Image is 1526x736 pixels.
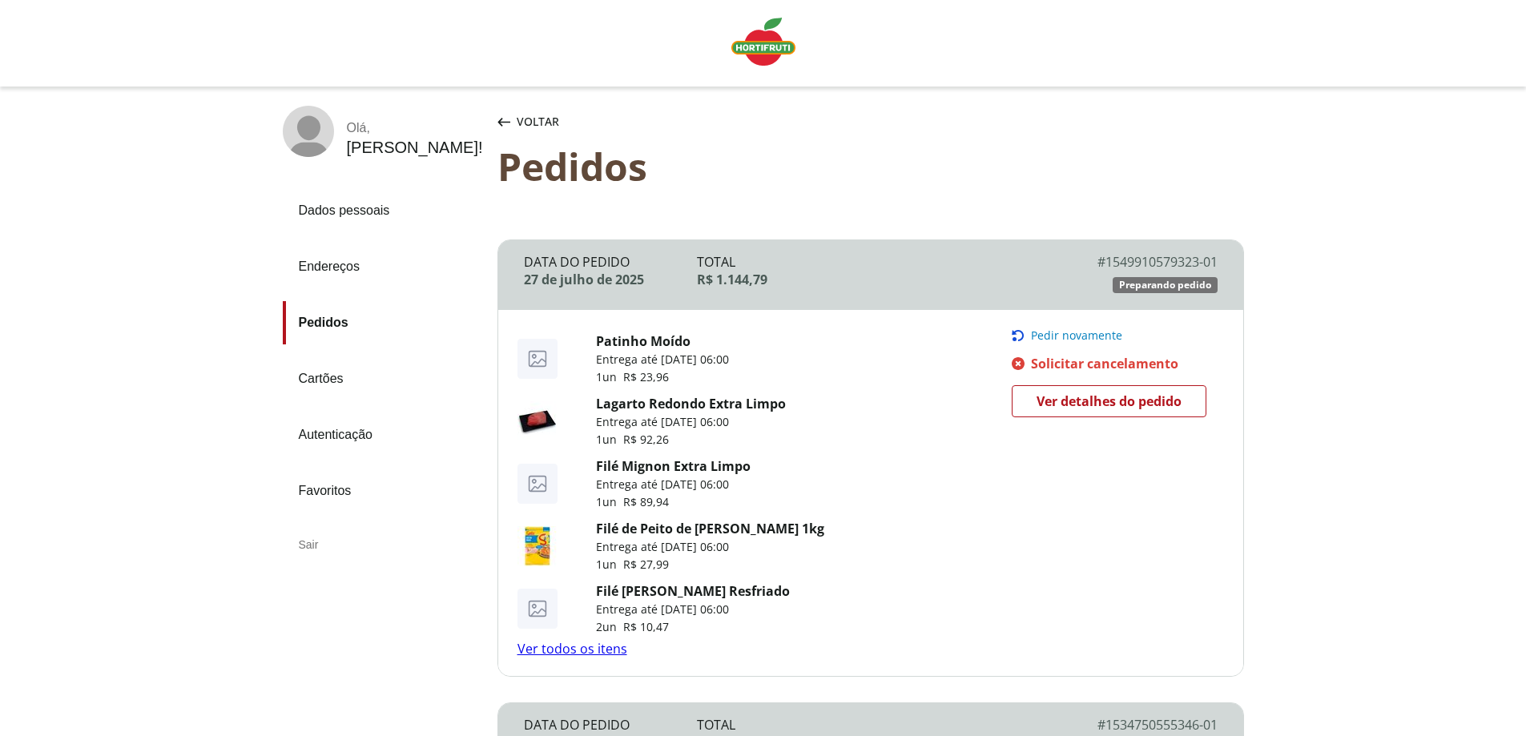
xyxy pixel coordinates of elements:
[1037,389,1182,413] span: Ver detalhes do pedido
[524,271,698,288] div: 27 de julho de 2025
[596,539,824,555] p: Entrega até [DATE] 06:00
[283,413,485,456] a: Autenticação
[623,619,669,634] span: R$ 10,47
[1012,355,1217,372] a: Solicitar cancelamento
[596,520,824,537] a: Filé de Peito de [PERSON_NAME] 1kg
[497,144,1244,188] div: Pedidos
[283,245,485,288] a: Endereços
[697,271,1044,288] div: R$ 1.144,79
[283,189,485,232] a: Dados pessoais
[697,253,1044,271] div: Total
[596,414,786,430] p: Entrega até [DATE] 06:00
[283,469,485,513] a: Favoritos
[596,601,790,617] p: Entrega até [DATE] 06:00
[1012,329,1217,342] button: Pedir novamente
[517,589,558,629] img: Filé Mignon Suíno Resfriado
[623,494,669,509] span: R$ 89,94
[596,395,786,412] a: Lagarto Redondo Extra Limpo
[1119,279,1211,292] span: Preparando pedido
[283,525,485,564] div: Sair
[347,121,483,135] div: Olá ,
[1044,716,1218,734] div: # 1534750555346-01
[524,253,698,271] div: Data do Pedido
[596,494,623,509] span: 1 un
[596,352,729,368] p: Entrega até [DATE] 06:00
[1031,355,1178,372] span: Solicitar cancelamento
[517,401,558,441] img: Lagarto Redondo Extra Limpo
[596,477,751,493] p: Entrega até [DATE] 06:00
[623,557,669,572] span: R$ 27,99
[517,640,627,658] a: Ver todos os itens
[596,332,691,350] a: Patinho Moído
[596,582,790,600] a: Filé [PERSON_NAME] Resfriado
[596,369,623,384] span: 1 un
[517,339,558,379] img: Patinho Moído
[494,106,562,138] button: Voltar
[725,11,802,75] a: Logo
[623,369,669,384] span: R$ 23,96
[517,526,558,566] img: Filé de peito de frango Sadia 1kg
[283,301,485,344] a: Pedidos
[517,464,558,504] img: Filé Mignon Extra Limpo
[517,114,559,130] span: Voltar
[697,716,1044,734] div: Total
[347,139,483,157] div: [PERSON_NAME] !
[1012,385,1206,417] a: Ver detalhes do pedido
[596,432,623,447] span: 1 un
[1031,329,1122,342] span: Pedir novamente
[524,716,698,734] div: Data do Pedido
[1044,253,1218,271] div: # 1549910579323-01
[596,557,623,572] span: 1 un
[596,457,751,475] a: Filé Mignon Extra Limpo
[623,432,669,447] span: R$ 92,26
[283,357,485,400] a: Cartões
[731,18,795,66] img: Logo
[596,619,623,634] span: 2 un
